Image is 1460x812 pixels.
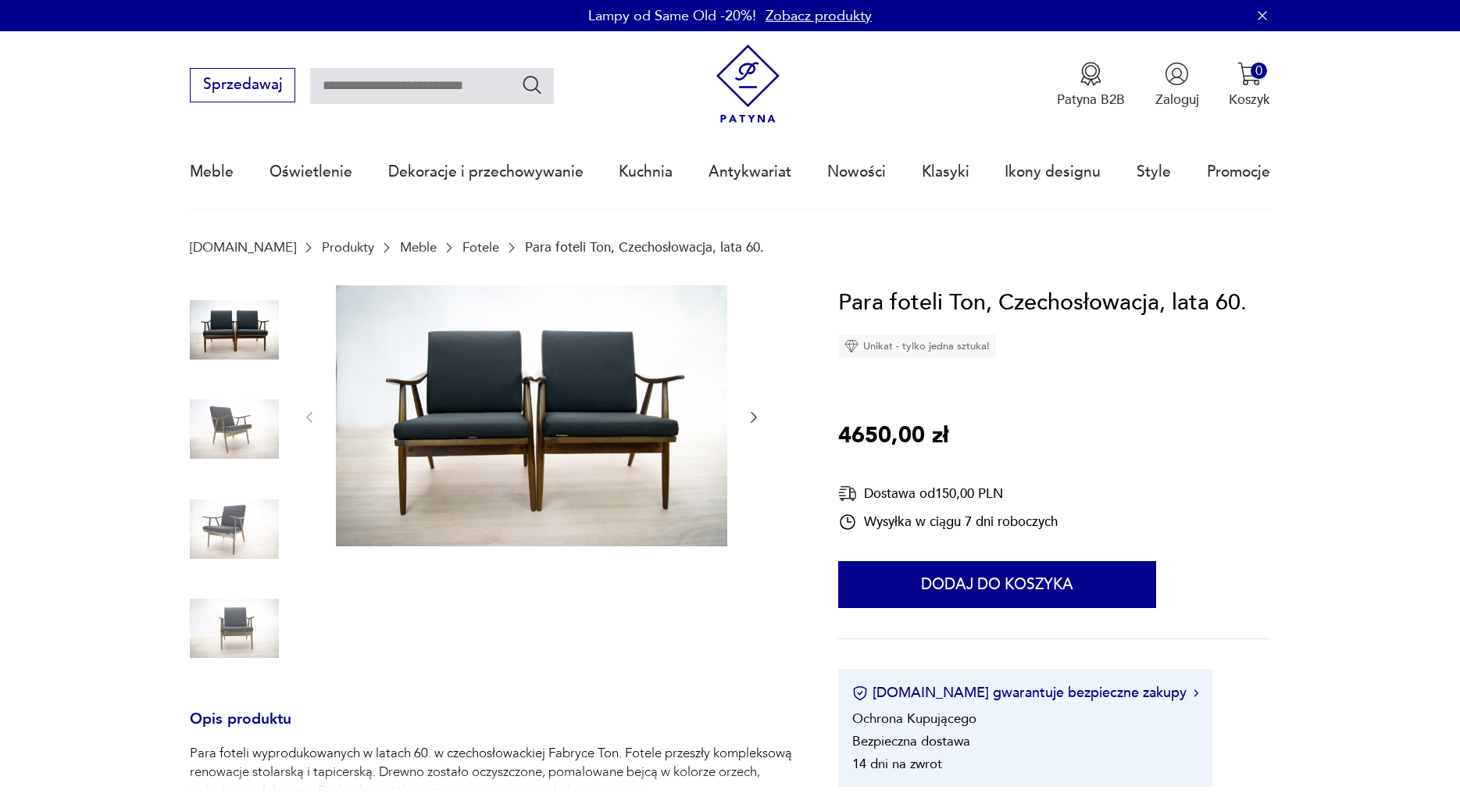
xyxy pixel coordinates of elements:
[588,6,756,26] p: Lampy od Same Old -20%!
[709,45,787,123] img: Patyna - sklep z meblami i dekoracjami vintage
[1057,91,1125,109] p: Patyna B2B
[619,136,673,208] a: Kuchnia
[922,136,969,208] a: Klasyki
[1155,91,1199,109] p: Zaloguj
[852,755,942,773] li: 14 dni na zwrot
[190,714,793,745] h3: Opis produktu
[1237,62,1262,86] img: Ikona koszyka
[190,240,296,255] a: [DOMAIN_NAME]
[852,732,970,750] li: Bezpieczna dostawa
[336,285,727,546] img: Zdjęcie produktu Para foteli Ton, Czechosłowacja, lata 60.
[709,136,791,208] a: Antykwariat
[190,584,279,673] img: Zdjęcie produktu Para foteli Ton, Czechosłowacja, lata 60.
[521,73,544,96] button: Szukaj
[190,485,279,574] img: Zdjęcie produktu Para foteli Ton, Czechosłowacja, lata 60.
[1165,62,1189,86] img: Ikonka użytkownika
[190,68,295,102] button: Sprzedawaj
[462,240,499,255] a: Fotele
[1005,136,1101,208] a: Ikony designu
[190,385,279,474] img: Zdjęcie produktu Para foteli Ton, Czechosłowacja, lata 60.
[322,240,374,255] a: Produkty
[838,285,1247,321] h1: Para foteli Ton, Czechosłowacja, lata 60.
[190,285,279,374] img: Zdjęcie produktu Para foteli Ton, Czechosłowacja, lata 60.
[270,136,352,208] a: Oświetlenie
[838,484,1058,503] div: Dostawa od 150,00 PLN
[525,240,764,255] p: Para foteli Ton, Czechosłowacja, lata 60.
[838,484,857,503] img: Ikona dostawy
[1229,91,1270,109] p: Koszyk
[844,339,859,353] img: Ikona diamentu
[852,710,976,728] li: Ochrona Kupującego
[838,334,996,358] div: Unikat - tylko jedna sztuka!
[852,683,1198,703] button: [DOMAIN_NAME] gwarantuje bezpieczne zakupy
[1155,62,1199,109] button: Zaloguj
[838,561,1156,608] button: Dodaj do koszyka
[1229,62,1270,109] button: 0Koszyk
[400,240,437,255] a: Meble
[766,6,872,26] a: Zobacz produkty
[190,136,234,208] a: Meble
[838,418,948,454] p: 4650,00 zł
[827,136,886,208] a: Nowości
[1057,62,1125,109] a: Ikona medaluPatyna B2B
[190,80,295,92] a: Sprzedawaj
[190,744,793,800] p: Para foteli wyprodukowanych w latach 60. w czechosłowackiej Fabryce Ton. Fotele przeszły kompleks...
[838,513,1058,531] div: Wysyłka w ciągu 7 dni roboczych
[1251,63,1267,79] div: 0
[1057,62,1125,109] button: Patyna B2B
[388,136,584,208] a: Dekoracje i przechowywanie
[1207,136,1270,208] a: Promocje
[852,685,868,701] img: Ikona certyfikatu
[1137,136,1171,208] a: Style
[1194,689,1198,697] img: Ikona strzałki w prawo
[1079,62,1103,86] img: Ikona medalu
